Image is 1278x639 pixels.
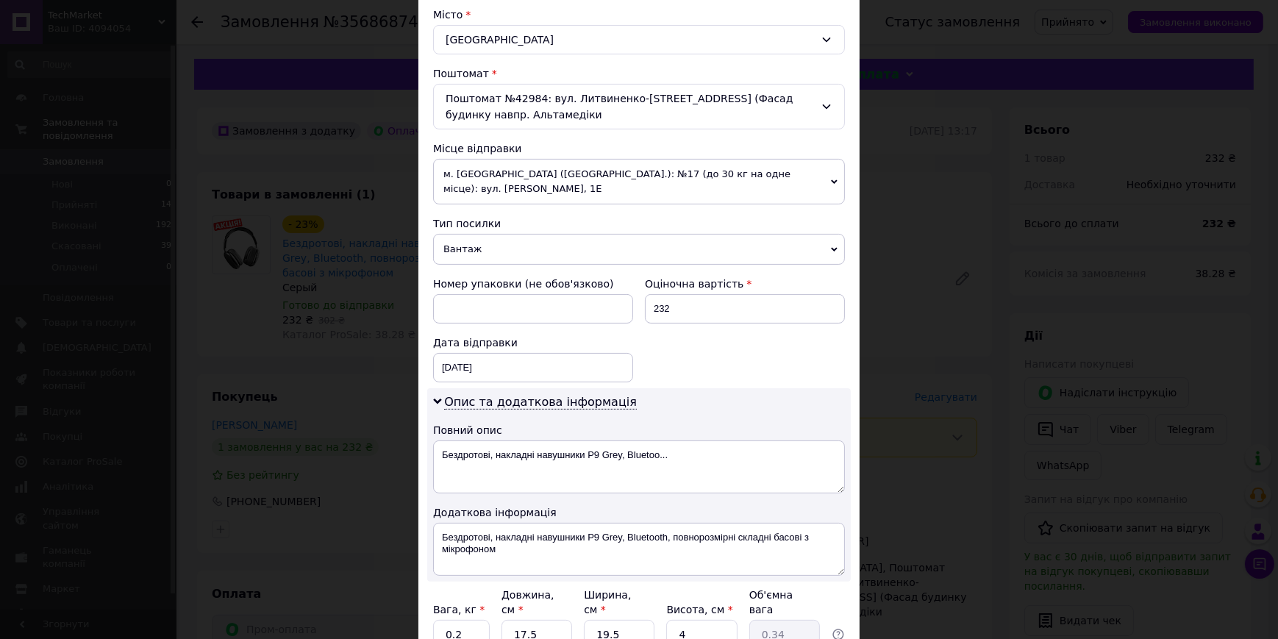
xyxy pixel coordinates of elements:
[433,159,845,204] span: м. [GEOGRAPHIC_DATA] ([GEOGRAPHIC_DATA].): №17 (до 30 кг на одне місце): вул. [PERSON_NAME], 1Е
[433,143,522,154] span: Місце відправки
[444,395,637,410] span: Опис та додаткова інформація
[433,423,845,438] div: Повний опис
[666,604,732,615] label: Висота, см
[433,505,845,520] div: Додаткова інформація
[433,604,485,615] label: Вага, кг
[433,335,633,350] div: Дата відправки
[433,234,845,265] span: Вантаж
[501,589,554,615] label: Довжина, см
[749,588,820,617] div: Об'ємна вага
[584,589,631,615] label: Ширина, см
[433,7,845,22] div: Місто
[645,276,845,291] div: Оціночна вартість
[433,523,845,576] textarea: Бездротові, накладні навушники P9 Grey, Bluetooth, повнорозмірні складні басові з мікрофоном
[433,25,845,54] div: [GEOGRAPHIC_DATA]
[433,66,845,81] div: Поштомат
[433,84,845,129] div: Поштомат №42984: вул. Литвиненко-[STREET_ADDRESS] (Фасад будинку навпр. Альтамедіки
[433,440,845,493] textarea: Бездротові, накладні навушники P9 Grey, Bluetoo...
[433,276,633,291] div: Номер упаковки (не обов'язково)
[433,218,501,229] span: Тип посилки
